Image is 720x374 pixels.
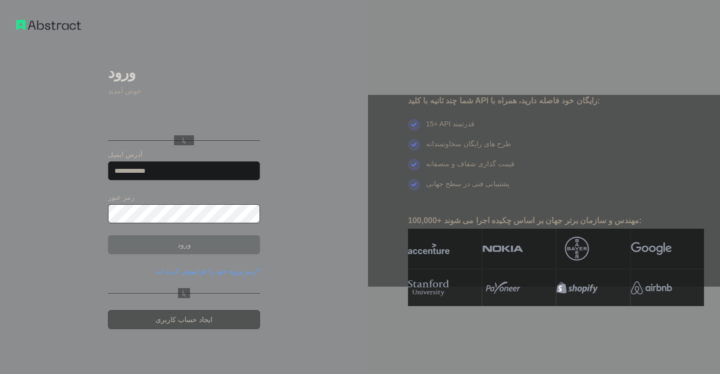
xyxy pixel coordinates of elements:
h2: ورود [108,64,260,82]
img: Shopify [556,278,598,298]
button: ورود [108,235,260,254]
div: طرح های رایگان سخاوتمندانه [426,139,511,159]
span: یا [174,135,194,145]
div: شما چند ثانیه با کلید API رایگان خود فاصله دارید، همراه با: [408,95,704,107]
img: علامت تیک [408,159,420,171]
a: ایجاد حساب کاربری [108,310,260,329]
div: پشتیبانی فنی در سطح جهانی [426,179,509,199]
label: رمز عبور [108,192,260,202]
iframe: دکمه «ورود به سیستم با Google» [103,107,263,129]
p: خوش آمدید [108,86,260,96]
label: آدرس ایمیل [108,149,260,159]
img: علامت تیک [408,179,420,191]
img: پرداخت کننده [482,278,524,298]
img: گردش [16,20,81,30]
img: علامت تیک [408,119,420,131]
img: Accenture [408,237,449,261]
img: گوگل [631,237,672,261]
img: نوکیا [482,237,524,261]
img: علامت تیک [408,139,420,151]
div: قیمت گذاری شفاف و منصفانه [426,159,514,179]
span: یا [178,288,190,298]
img: Airbnb [631,278,672,298]
img: باواریایی [565,237,589,261]
div: 100,000+ مهندس و سازمان برتر جهان بر اساس چکیده اجرا می شوند: [408,215,704,227]
div: ورود به سیستم با Google. در زبانه جدید باز می‌شود [108,107,258,129]
div: 15+ API قدرتمند [426,119,474,139]
img: دانشگاه استنفورد [408,278,449,298]
a: رمز ورود خود را فراموش کرده اید? [156,267,260,275]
